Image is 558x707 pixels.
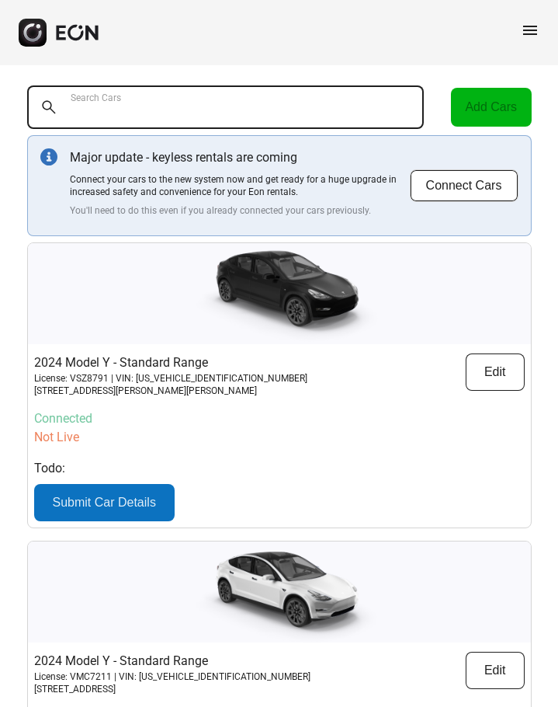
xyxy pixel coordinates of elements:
p: 2024 Model Y - Standard Range [34,353,307,372]
span: menu [521,21,539,40]
p: Connected [34,409,525,428]
img: car [178,542,380,643]
img: info [40,148,57,165]
p: License: VMC7211 | VIN: [US_VEHICLE_IDENTIFICATION_NUMBER] [34,670,310,683]
button: Submit Car Details [34,484,175,521]
p: Not Live [34,428,525,447]
p: License: VSZ8791 | VIN: [US_VEHICLE_IDENTIFICATION_NUMBER] [34,372,307,385]
label: Search Cars [71,92,121,104]
img: car [178,243,380,344]
p: Major update - keyless rentals are coming [70,148,410,167]
p: 2024 Model Y - Standard Range [34,652,310,670]
p: You'll need to do this even if you already connected your cars previously. [70,204,410,217]
button: Edit [466,652,525,689]
p: [STREET_ADDRESS] [34,683,310,695]
p: Connect your cars to the new system now and get ready for a huge upgrade in increased safety and ... [70,173,410,198]
p: Todo: [34,459,525,478]
p: [STREET_ADDRESS][PERSON_NAME][PERSON_NAME] [34,385,307,397]
button: Connect Cars [410,169,518,202]
button: Edit [466,353,525,391]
